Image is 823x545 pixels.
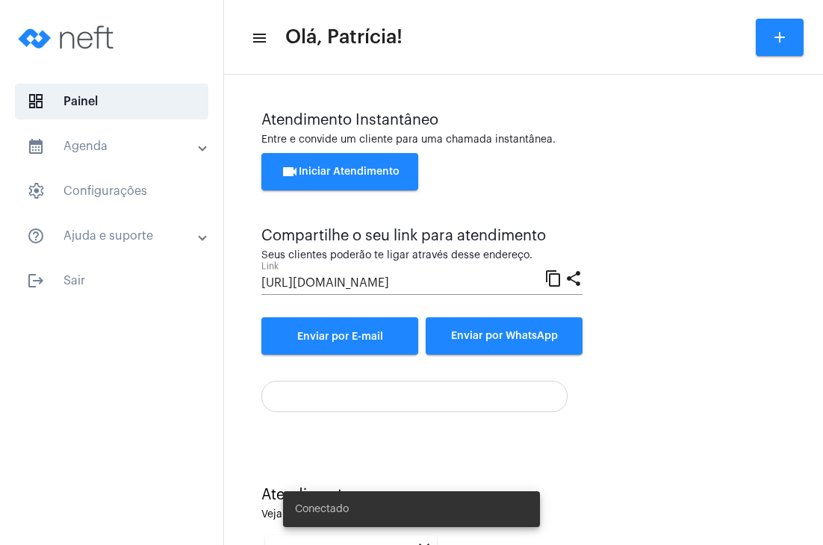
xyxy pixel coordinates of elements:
a: Enviar por E-mail [261,317,418,355]
mat-expansion-panel-header: sidenav iconAgenda [9,128,223,164]
mat-icon: add [771,28,789,46]
div: Seus clientes poderão te ligar através desse endereço. [261,250,583,261]
div: Veja seus atendimentos em aberto. [261,509,786,520]
mat-icon: sidenav icon [251,29,266,47]
img: logo-neft-novo-2.png [12,7,124,67]
span: Olá, Patrícia! [285,25,403,49]
mat-icon: share [565,269,583,287]
span: Sair [15,263,208,299]
mat-icon: videocam [281,163,299,181]
mat-icon: content_copy [544,269,562,287]
button: Iniciar Atendimento [261,153,418,190]
span: sidenav icon [27,93,45,110]
span: sidenav icon [27,182,45,200]
span: Configurações [15,173,208,209]
mat-panel-title: Ajuda e suporte [27,227,199,245]
span: Iniciar Atendimento [281,166,400,177]
span: Conectado [295,502,349,517]
div: Atendimento Instantâneo [261,112,786,128]
button: Enviar por WhatsApp [426,317,583,355]
span: Painel [15,84,208,119]
div: Atendimentos [261,487,786,503]
mat-icon: sidenav icon [27,272,45,290]
mat-expansion-panel-header: sidenav iconAjuda e suporte [9,218,223,254]
mat-icon: sidenav icon [27,227,45,245]
span: Enviar por E-mail [297,331,383,342]
div: Compartilhe o seu link para atendimento [261,228,583,244]
span: Enviar por WhatsApp [451,331,558,341]
mat-icon: sidenav icon [27,137,45,155]
mat-panel-title: Agenda [27,137,199,155]
div: Entre e convide um cliente para uma chamada instantânea. [261,134,786,146]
